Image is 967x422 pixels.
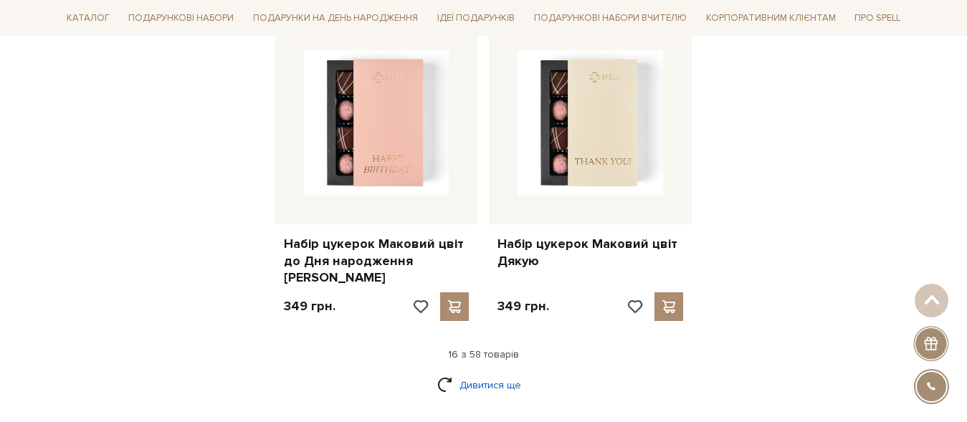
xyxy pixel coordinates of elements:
[284,236,470,286] a: Набір цукерок Маковий цвіт до Дня народження [PERSON_NAME]
[247,7,424,29] a: Подарунки на День народження
[437,373,530,398] a: Дивитися ще
[123,7,239,29] a: Подарункові набори
[700,7,842,29] a: Корпоративним клієнтам
[61,7,115,29] a: Каталог
[284,298,335,315] p: 349 грн.
[528,6,692,30] a: Подарункові набори Вчителю
[497,298,549,315] p: 349 грн.
[849,7,906,29] a: Про Spell
[497,236,683,269] a: Набір цукерок Маковий цвіт Дякую
[432,7,520,29] a: Ідеї подарунків
[55,348,913,361] div: 16 з 58 товарів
